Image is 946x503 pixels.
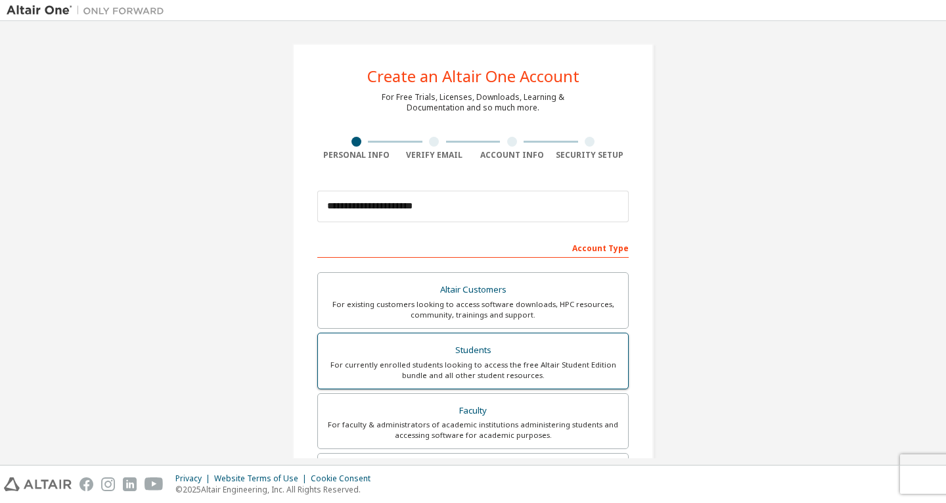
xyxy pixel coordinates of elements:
img: youtube.svg [145,477,164,491]
img: instagram.svg [101,477,115,491]
div: Website Terms of Use [214,473,311,484]
div: Faculty [326,402,620,420]
div: For Free Trials, Licenses, Downloads, Learning & Documentation and so much more. [382,92,564,113]
div: For faculty & administrators of academic institutions administering students and accessing softwa... [326,419,620,441]
div: For existing customers looking to access software downloads, HPC resources, community, trainings ... [326,299,620,320]
div: Students [326,341,620,360]
div: Cookie Consent [311,473,378,484]
div: Personal Info [317,150,395,160]
div: Privacy [175,473,214,484]
div: Account Info [473,150,551,160]
div: Create an Altair One Account [367,68,579,84]
img: Altair One [7,4,171,17]
p: © 2025 Altair Engineering, Inc. All Rights Reserved. [175,484,378,495]
div: Altair Customers [326,281,620,299]
img: altair_logo.svg [4,477,72,491]
div: For currently enrolled students looking to access the free Altair Student Edition bundle and all ... [326,360,620,381]
div: Account Type [317,237,629,258]
img: linkedin.svg [123,477,137,491]
div: Verify Email [395,150,474,160]
img: facebook.svg [79,477,93,491]
div: Security Setup [551,150,629,160]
